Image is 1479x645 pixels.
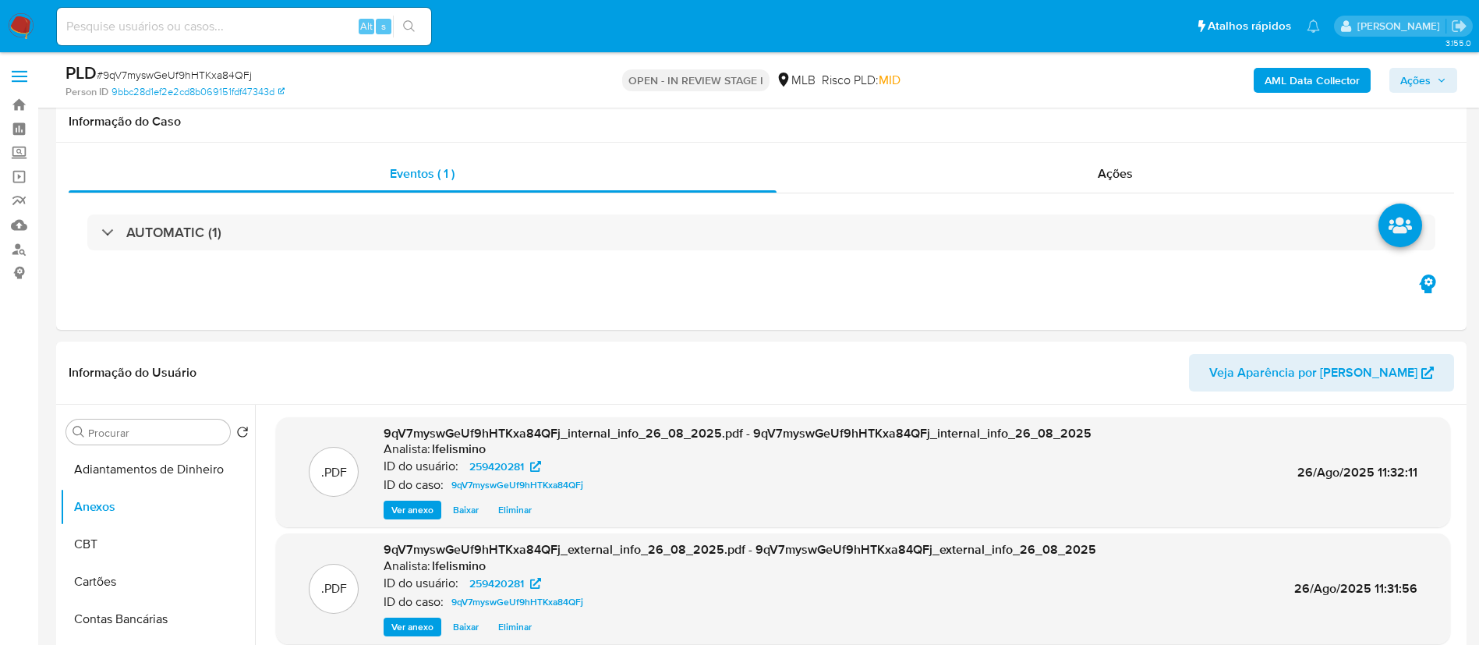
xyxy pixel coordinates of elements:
span: 9qV7myswGeUf9hHTKxa84QFj [451,593,583,611]
span: Eliminar [498,502,532,518]
a: 9bbc28d1ef2e2cd8b069151fdf47343d [111,85,285,99]
b: AML Data Collector [1265,68,1360,93]
b: Person ID [65,85,108,99]
button: Veja Aparência por [PERSON_NAME] [1189,354,1454,392]
span: Atalhos rápidos [1208,18,1291,34]
span: MID [879,71,900,89]
h6: lfelismino [432,558,486,574]
h3: AUTOMATIC (1) [126,224,221,241]
p: .PDF [321,464,347,481]
button: Contas Bancárias [60,601,255,638]
span: s [381,19,386,34]
h1: Informação do Caso [69,114,1454,129]
p: Analista: [384,558,430,574]
p: ID do caso: [384,594,444,610]
button: search-icon [393,16,425,37]
p: ID do usuário: [384,576,458,591]
b: PLD [65,60,97,85]
span: 26/Ago/2025 11:31:56 [1294,579,1417,597]
button: Retornar ao pedido padrão [236,426,249,443]
a: Notificações [1307,19,1320,33]
p: .PDF [321,580,347,597]
p: ID do usuário: [384,459,458,474]
div: MLB [776,72,816,89]
input: Pesquise usuários ou casos... [57,16,431,37]
h6: lfelismino [432,441,486,457]
span: Eliminar [498,619,532,635]
a: 259420281 [460,574,550,593]
button: Ver anexo [384,501,441,519]
span: 259420281 [469,574,524,593]
span: Baixar [453,502,479,518]
button: Cartões [60,563,255,601]
span: 9qV7myswGeUf9hHTKxa84QFj [451,476,583,494]
span: Eventos ( 1 ) [390,165,455,183]
span: Baixar [453,619,479,635]
span: 9qV7myswGeUf9hHTKxa84QFj_external_info_26_08_2025.pdf - 9qV7myswGeUf9hHTKxa84QFj_external_info_26... [384,540,1096,558]
button: Anexos [60,488,255,526]
span: Risco PLD: [822,72,900,89]
h1: Informação do Usuário [69,365,196,381]
button: AML Data Collector [1254,68,1371,93]
span: Veja Aparência por [PERSON_NAME] [1209,354,1417,392]
span: Ver anexo [391,502,433,518]
button: Ver anexo [384,618,441,636]
div: AUTOMATIC (1) [87,214,1435,250]
a: Sair [1451,18,1467,34]
span: Ações [1400,68,1431,93]
span: Alt [360,19,373,34]
button: Adiantamentos de Dinheiro [60,451,255,488]
p: laisa.felismino@mercadolivre.com [1357,19,1445,34]
p: OPEN - IN REVIEW STAGE I [622,69,770,91]
button: Baixar [445,618,487,636]
a: 9qV7myswGeUf9hHTKxa84QFj [445,593,589,611]
button: Ações [1389,68,1457,93]
span: # 9qV7myswGeUf9hHTKxa84QFj [97,67,252,83]
span: 26/Ago/2025 11:32:11 [1297,463,1417,481]
p: Analista: [384,441,430,457]
a: 9qV7myswGeUf9hHTKxa84QFj [445,476,589,494]
p: ID do caso: [384,477,444,493]
button: CBT [60,526,255,563]
span: Ver anexo [391,619,433,635]
button: Eliminar [490,501,540,519]
span: 9qV7myswGeUf9hHTKxa84QFj_internal_info_26_08_2025.pdf - 9qV7myswGeUf9hHTKxa84QFj_internal_info_26... [384,424,1092,442]
a: 259420281 [460,457,550,476]
button: Eliminar [490,618,540,636]
button: Procurar [73,426,85,438]
button: Baixar [445,501,487,519]
span: 259420281 [469,457,524,476]
span: Ações [1098,165,1133,183]
input: Procurar [88,426,224,440]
